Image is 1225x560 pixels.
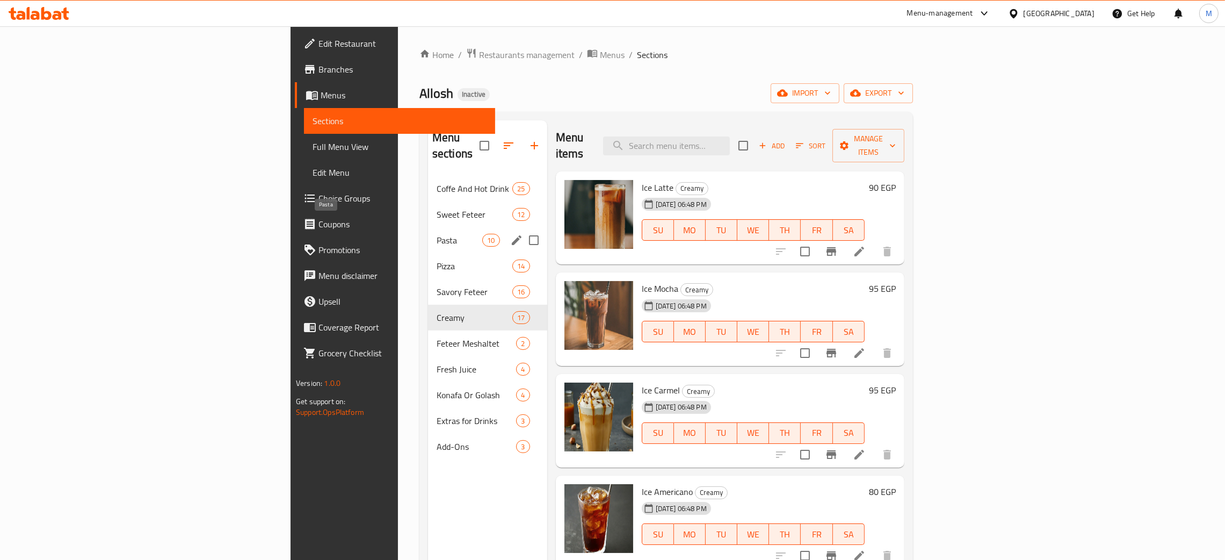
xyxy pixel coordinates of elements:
[710,324,733,340] span: TU
[833,422,865,444] button: SA
[466,48,575,62] a: Restaurants management
[869,180,896,195] h6: 90 EGP
[437,311,512,324] span: Creamy
[710,527,733,542] span: TU
[779,87,831,100] span: import
[837,324,860,340] span: SA
[771,83,839,103] button: import
[318,37,487,50] span: Edit Restaurant
[769,422,801,444] button: TH
[318,269,487,282] span: Menu disclaimer
[437,208,512,221] span: Sweet Feteer
[818,442,844,468] button: Branch-specific-item
[516,337,530,350] div: items
[304,108,495,134] a: Sections
[869,484,896,499] h6: 80 EGP
[295,263,495,289] a: Menu disclaimer
[773,527,796,542] span: TH
[437,363,517,376] span: Fresh Juice
[837,222,860,238] span: SA
[437,182,512,195] span: Coffe And Hot Drink
[801,321,832,342] button: FR
[769,219,801,241] button: TH
[642,382,680,398] span: Ice Carmel
[683,385,714,398] span: Creamy
[318,63,487,76] span: Branches
[874,239,900,264] button: delete
[651,199,711,210] span: [DATE] 06:48 PM
[428,176,547,202] div: Coffe And Hot Drink25
[769,523,801,545] button: TH
[805,324,828,340] span: FR
[318,243,487,256] span: Promotions
[295,82,495,108] a: Menus
[737,422,769,444] button: WE
[695,486,728,499] div: Creamy
[295,314,495,340] a: Coverage Report
[794,240,816,263] span: Select to update
[833,523,865,545] button: SA
[318,321,487,334] span: Coverage Report
[737,219,769,241] button: WE
[295,31,495,56] a: Edit Restaurant
[801,422,832,444] button: FR
[642,281,678,297] span: Ice Mocha
[805,527,828,542] span: FR
[313,140,487,153] span: Full Menu View
[428,171,547,464] nav: Menu sections
[564,484,633,553] img: Ice Americano
[513,287,529,297] span: 16
[651,402,711,412] span: [DATE] 06:48 PM
[483,235,499,246] span: 10
[674,321,706,342] button: MO
[428,202,547,227] div: Sweet Feteer12
[793,138,828,154] button: Sort
[517,390,529,400] span: 4
[437,260,512,272] div: Pizza
[1024,8,1094,19] div: [GEOGRAPHIC_DATA]
[512,182,530,195] div: items
[681,284,713,296] span: Creamy
[517,364,529,375] span: 4
[674,219,706,241] button: MO
[482,234,499,247] div: items
[437,285,512,298] span: Savory Feteer
[841,132,896,159] span: Manage items
[512,208,530,221] div: items
[833,321,865,342] button: SA
[579,48,583,61] li: /
[642,321,674,342] button: SU
[318,218,487,231] span: Coupons
[706,219,737,241] button: TU
[805,222,828,238] span: FR
[313,166,487,179] span: Edit Menu
[852,87,904,100] span: export
[647,324,670,340] span: SU
[833,219,865,241] button: SA
[437,389,517,401] div: Konafa Or Golash
[682,385,715,398] div: Creamy
[742,425,765,441] span: WE
[642,180,673,196] span: Ice Latte
[516,363,530,376] div: items
[295,56,495,82] a: Branches
[296,376,322,390] span: Version:
[437,234,482,247] span: Pasta
[853,347,866,360] a: Edit menu item
[428,408,547,434] div: Extras for Drinks3
[516,389,530,401] div: items
[318,295,487,308] span: Upsell
[1206,8,1212,19] span: M
[674,422,706,444] button: MO
[853,448,866,461] a: Edit menu item
[742,324,765,340] span: WE
[642,484,693,500] span: Ice Americano
[678,527,701,542] span: MO
[676,182,708,195] div: Creamy
[647,425,670,441] span: SU
[678,425,701,441] span: MO
[428,382,547,408] div: Konafa Or Golash4
[473,134,496,157] span: Select all sections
